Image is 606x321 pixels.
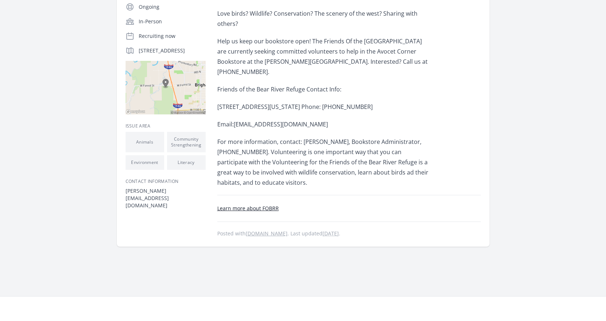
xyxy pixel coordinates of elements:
a: [DOMAIN_NAME] [246,230,288,237]
img: Map [126,61,206,114]
li: Literacy [167,155,206,170]
a: Learn more about FOBRR [217,205,279,212]
dd: [EMAIL_ADDRESS][DOMAIN_NAME] [126,195,206,209]
h3: Contact Information [126,179,206,184]
p: Ongoing [139,3,206,11]
li: Animals [126,132,164,152]
p: For more information, contact: [PERSON_NAME], Bookstore Administrator, [PHONE_NUMBER]. Volunteeri... [217,137,430,188]
p: [STREET_ADDRESS][US_STATE] Phone: [PHONE_NUMBER] [217,102,430,112]
p: Recruiting now [139,32,206,40]
p: Posted with . Last updated . [217,231,481,236]
p: Friends of the Bear River Refuge Contact Info: [217,84,430,94]
p: [STREET_ADDRESS] [139,47,206,54]
p: Love birds? Wildlife? Conservation? The scenery of the west? Sharing with others? [217,8,430,29]
p: Help us keep our bookstore open! The Friends Of the [GEOGRAPHIC_DATA] are currently seeking commi... [217,36,430,77]
p: Email: [EMAIL_ADDRESS][DOMAIN_NAME] [217,119,430,129]
li: Community Strengthening [167,132,206,152]
p: In-Person [139,18,206,25]
h3: Issue area [126,123,206,129]
li: Environment [126,155,164,170]
dt: [PERSON_NAME] [126,187,206,195]
abbr: Thu, May 9, 2024 3:13 PM [322,230,339,237]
